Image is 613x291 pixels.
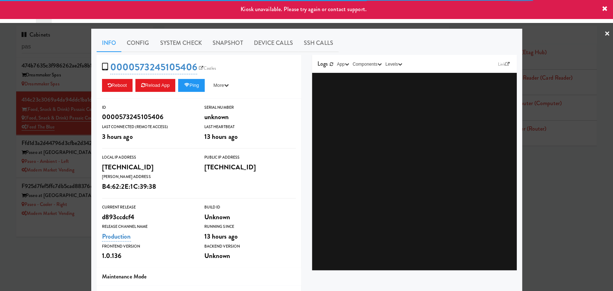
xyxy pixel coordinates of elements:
[110,60,198,74] a: 0000573245105406
[298,34,339,52] a: SSH Calls
[102,154,194,161] div: Local IP Address
[204,243,296,250] div: Backend Version
[102,223,194,230] div: Release Channel Name
[496,61,511,68] a: Link
[335,61,351,68] button: App
[102,132,133,141] span: 3 hours ago
[155,34,207,52] a: System Check
[102,231,131,241] a: Production
[204,231,238,241] span: 13 hours ago
[97,34,121,52] a: Info
[351,61,384,68] button: Components
[207,34,249,52] a: Snapshot
[208,79,234,92] button: More
[317,60,328,68] span: Logs
[204,161,296,173] div: [TECHNICAL_ID]
[384,61,404,68] button: Levels
[102,173,194,180] div: [PERSON_NAME] Address
[121,34,155,52] a: Config
[204,123,296,131] div: Last Heartbeat
[204,250,296,262] div: Unknown
[102,204,194,211] div: Current Release
[204,132,238,141] span: 13 hours ago
[102,180,194,193] div: B4:62:2E:1C:39:38
[241,5,367,13] span: Kiosk unavailable. Please try again or contact support.
[204,104,296,111] div: Serial Number
[135,79,175,92] button: Reload App
[102,79,133,92] button: Reboot
[102,243,194,250] div: Frontend Version
[102,161,194,173] div: [TECHNICAL_ID]
[204,111,296,123] div: unknown
[249,34,298,52] a: Device Calls
[197,65,218,72] a: Castles
[204,211,296,223] div: Unknown
[102,250,194,262] div: 1.0.136
[204,204,296,211] div: Build Id
[204,223,296,230] div: Running Since
[604,23,610,45] a: ×
[102,211,194,223] div: d893ccdcf4
[102,111,194,123] div: 0000573245105406
[204,154,296,161] div: Public IP Address
[102,123,194,131] div: Last Connected (Remote Access)
[102,104,194,111] div: ID
[178,79,205,92] button: Ping
[102,272,147,281] span: Maintenance Mode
